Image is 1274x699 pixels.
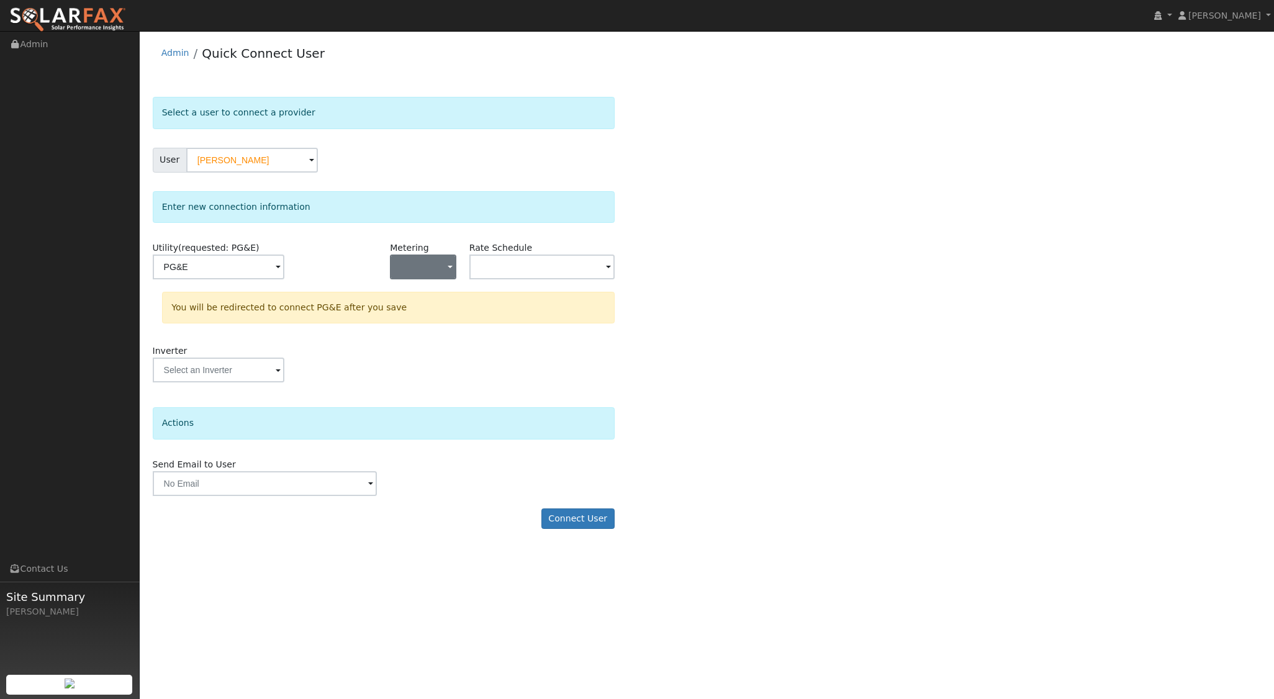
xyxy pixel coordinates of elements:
div: Actions [153,407,615,439]
img: SolarFax [9,7,126,33]
span: [PERSON_NAME] [1188,11,1261,20]
span: Site Summary [6,589,133,605]
div: Select a user to connect a provider [153,97,615,129]
a: Admin [161,48,189,58]
span: User [153,148,187,173]
label: Metering [390,241,429,255]
input: Select an Inverter [153,358,284,382]
input: Select a Utility [153,255,284,279]
div: [PERSON_NAME] [6,605,133,618]
span: (requested: PG&E) [178,243,260,253]
input: No Email [153,471,377,496]
button: Connect User [541,508,615,530]
img: retrieve [65,679,75,688]
label: Inverter [153,345,187,358]
label: Send Email to User [153,458,236,471]
label: Rate Schedule [469,241,532,255]
a: Quick Connect User [202,46,325,61]
input: Select a User [186,148,318,173]
label: Utility [153,241,260,255]
div: You will be redirected to connect PG&E after you save [162,292,615,323]
div: Enter new connection information [153,191,615,223]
